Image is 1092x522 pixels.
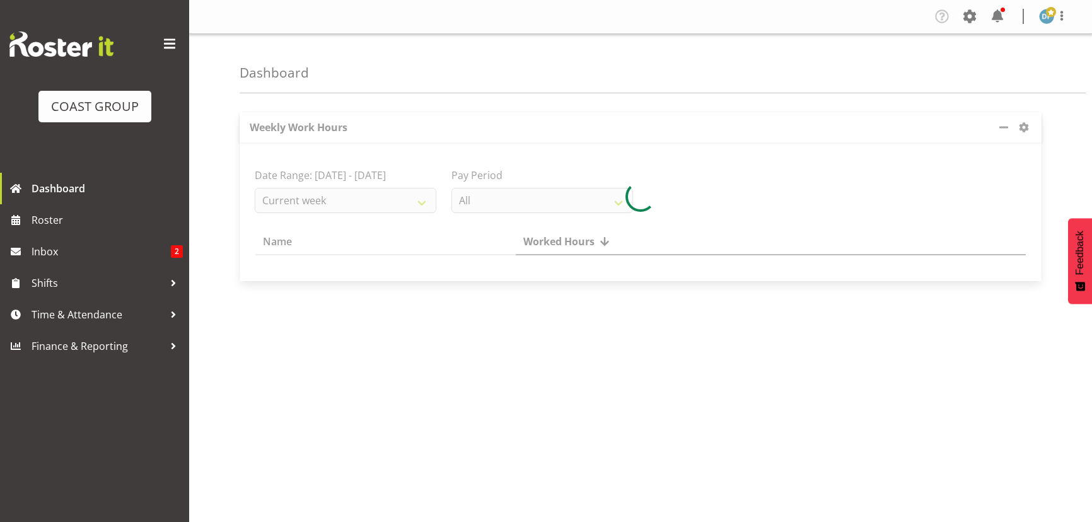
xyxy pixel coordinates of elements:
[51,97,139,116] div: COAST GROUP
[1039,9,1054,24] img: david-forte1134.jpg
[1074,231,1086,275] span: Feedback
[32,242,171,261] span: Inbox
[240,66,309,80] h4: Dashboard
[1068,218,1092,304] button: Feedback - Show survey
[32,211,183,229] span: Roster
[171,245,183,258] span: 2
[32,337,164,356] span: Finance & Reporting
[9,32,113,57] img: Rosterit website logo
[32,305,164,324] span: Time & Attendance
[32,179,183,198] span: Dashboard
[32,274,164,293] span: Shifts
